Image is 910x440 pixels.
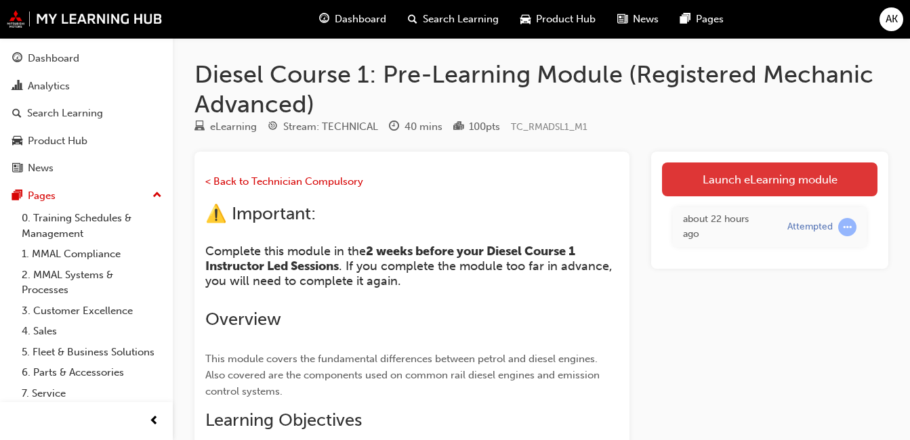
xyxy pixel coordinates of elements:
[880,7,903,31] button: AK
[397,5,510,33] a: search-iconSearch Learning
[16,265,167,301] a: 2. MMAL Systems & Processes
[205,353,602,397] span: This module covers the fundamental differences between petrol and diesel engines. Also covered ar...
[268,121,278,133] span: target-icon
[787,221,833,234] div: Attempted
[12,108,22,120] span: search-icon
[12,81,22,93] span: chart-icon
[16,362,167,383] a: 6. Parts & Accessories
[12,162,22,175] span: news-icon
[633,12,659,27] span: News
[194,60,888,118] h1: Diesel Course 1: Pre-Learning Module (Registered Mechanic Advanced)
[194,118,257,135] div: Type
[28,160,54,176] div: News
[520,11,531,28] span: car-icon
[389,121,399,133] span: clock-icon
[27,106,103,121] div: Search Learning
[662,162,877,196] a: Launch eLearning module
[12,135,22,148] span: car-icon
[510,5,606,33] a: car-iconProduct Hub
[696,12,724,27] span: Pages
[12,53,22,65] span: guage-icon
[16,301,167,322] a: 3. Customer Excellence
[469,119,500,135] div: 100 pts
[28,79,70,94] div: Analytics
[408,11,417,28] span: search-icon
[405,119,442,135] div: 40 mins
[5,183,167,208] button: Pages
[16,321,167,342] a: 4. Sales
[453,121,463,133] span: podium-icon
[205,244,578,273] span: 2 weeks before your Diesel Course 1 Instructor Led Sessions
[283,119,378,135] div: Stream: TECHNICAL
[453,118,500,135] div: Points
[16,208,167,244] a: 0. Training Schedules & Management
[838,218,856,236] span: learningRecordVerb_ATTEMPT-icon
[5,43,167,183] button: DashboardAnalyticsSearch LearningProduct HubNews
[149,413,159,430] span: prev-icon
[886,12,898,27] span: AK
[28,51,79,66] div: Dashboard
[680,11,690,28] span: pages-icon
[268,118,378,135] div: Stream
[5,129,167,154] a: Product Hub
[205,259,616,288] span: . If you complete the module too far in advance, you will need to complete it again.
[669,5,735,33] a: pages-iconPages
[511,121,587,133] span: Learning resource code
[335,12,386,27] span: Dashboard
[194,121,205,133] span: learningResourceType_ELEARNING-icon
[16,383,167,404] a: 7. Service
[7,10,163,28] img: mmal
[606,5,669,33] a: news-iconNews
[205,203,316,224] span: ⚠️ Important:
[152,187,162,204] span: up-icon
[28,133,87,149] div: Product Hub
[16,342,167,363] a: 5. Fleet & Business Solutions
[205,410,362,431] span: Learning Objectives
[28,188,56,204] div: Pages
[5,46,167,71] a: Dashboard
[205,175,363,188] a: < Back to Technician Compulsory
[536,12,596,27] span: Product Hub
[210,119,257,135] div: eLearning
[12,190,22,202] span: pages-icon
[5,74,167,99] a: Analytics
[389,118,442,135] div: Duration
[319,11,329,28] span: guage-icon
[308,5,397,33] a: guage-iconDashboard
[16,244,167,265] a: 1. MMAL Compliance
[5,101,167,126] a: Search Learning
[683,212,767,242] div: Thu Aug 21 2025 19:47:22 GMT+1000 (Australian Eastern Standard Time)
[205,244,366,259] span: Complete this module in the
[5,156,167,181] a: News
[617,11,627,28] span: news-icon
[423,12,499,27] span: Search Learning
[205,309,281,330] span: Overview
